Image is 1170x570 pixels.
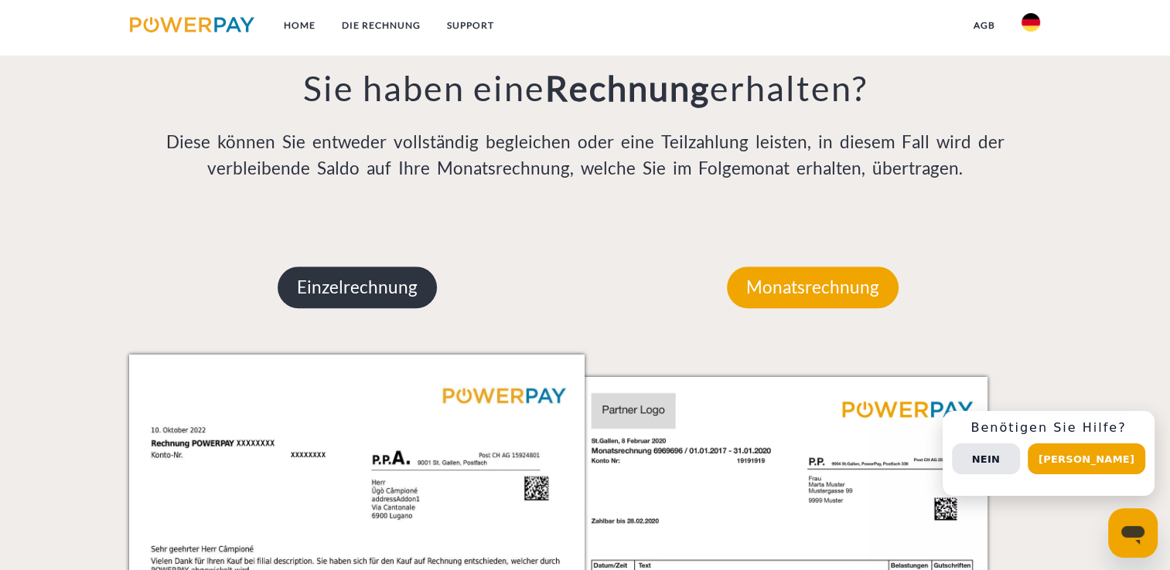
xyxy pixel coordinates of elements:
[278,266,437,308] p: Einzelrechnung
[960,12,1008,39] a: agb
[129,129,1040,182] p: Diese können Sie entweder vollständig begleichen oder eine Teilzahlung leisten, in diesem Fall wi...
[943,411,1155,496] div: Schnellhilfe
[434,12,507,39] a: SUPPORT
[129,66,1040,110] h3: Sie haben eine erhalten?
[130,17,254,32] img: logo-powerpay.svg
[271,12,329,39] a: Home
[952,443,1020,474] button: Nein
[329,12,434,39] a: DIE RECHNUNG
[727,266,899,308] p: Monatsrechnung
[1108,508,1158,558] iframe: Schaltfläche zum Öffnen des Messaging-Fensters
[544,67,709,109] b: Rechnung
[1028,443,1145,474] button: [PERSON_NAME]
[952,420,1145,436] h3: Benötigen Sie Hilfe?
[1022,13,1040,32] img: de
